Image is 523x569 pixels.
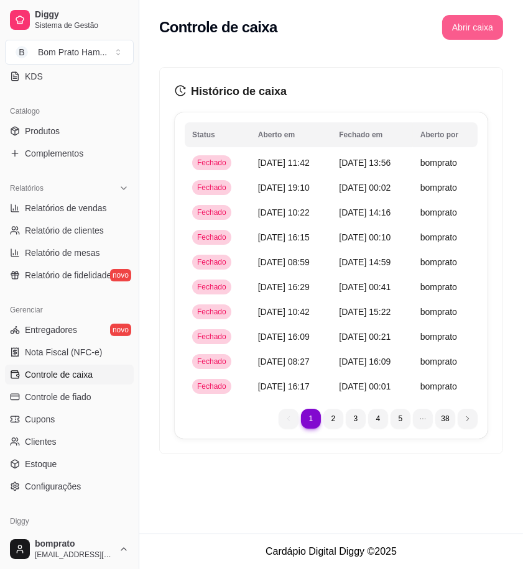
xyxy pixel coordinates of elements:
[5,198,134,218] a: Relatórios de vendas
[25,247,100,259] span: Relatório de mesas
[185,122,251,147] th: Status
[35,9,129,20] span: Diggy
[25,480,81,493] span: Configurações
[251,122,332,147] th: Aberto em
[258,158,310,168] span: [DATE] 11:42
[339,357,391,366] span: [DATE] 16:09
[25,435,57,448] span: Clientes
[258,307,310,317] span: [DATE] 10:42
[339,183,391,193] span: [DATE] 00:02
[413,122,478,147] th: Aberto por
[420,307,457,317] span: bomprato
[175,83,488,100] h3: Histórico de caixa
[25,147,83,160] span: Complementos
[339,257,391,267] span: [DATE] 14:59
[5,265,134,285] a: Relatório de fidelidadenovo
[323,409,343,429] li: pagination item 2
[25,391,91,403] span: Controle de fiado
[195,232,229,242] span: Fechado
[339,232,391,242] span: [DATE] 00:10
[331,122,413,147] th: Fechado em
[195,332,229,342] span: Fechado
[35,539,114,550] span: bomprato
[420,207,457,217] span: bomprato
[5,221,134,240] a: Relatório de clientes
[5,432,134,452] a: Clientes
[195,282,229,292] span: Fechado
[5,511,134,531] div: Diggy
[5,300,134,320] div: Gerenciar
[420,332,457,342] span: bomprato
[420,257,457,267] span: bomprato
[159,17,277,37] h2: Controle de caixa
[420,158,457,168] span: bomprato
[442,15,503,40] button: Abrir caixa
[139,534,523,569] footer: Cardápio Digital Diggy © 2025
[258,381,310,391] span: [DATE] 16:17
[195,357,229,366] span: Fechado
[5,5,134,35] a: DiggySistema de Gestão
[346,409,366,429] li: pagination item 3
[5,143,134,163] a: Complementos
[175,85,186,96] span: history
[25,368,93,381] span: Controle de caixa
[25,202,107,214] span: Relatórios de vendas
[435,409,455,429] li: pagination item 38
[413,409,433,429] li: dots element
[258,232,310,242] span: [DATE] 16:15
[25,70,43,83] span: KDS
[339,158,391,168] span: [DATE] 13:56
[38,46,107,58] div: Bom Prato Ham ...
[10,183,44,193] span: Relatórios
[5,534,134,564] button: bomprato[EMAIL_ADDRESS][DOMAIN_NAME]
[35,20,129,30] span: Sistema de Gestão
[195,183,229,193] span: Fechado
[391,409,410,429] li: pagination item 5
[25,458,57,470] span: Estoque
[25,324,77,336] span: Entregadores
[5,40,134,65] button: Select a team
[5,454,134,474] a: Estoque
[5,101,134,121] div: Catálogo
[195,257,229,267] span: Fechado
[420,282,457,292] span: bomprato
[195,381,229,391] span: Fechado
[339,207,391,217] span: [DATE] 14:16
[339,282,391,292] span: [DATE] 00:41
[420,357,457,366] span: bomprato
[458,409,478,429] li: next page button
[25,269,111,281] span: Relatório de fidelidade
[420,381,457,391] span: bomprato
[35,550,114,560] span: [EMAIL_ADDRESS][DOMAIN_NAME]
[368,409,388,429] li: pagination item 4
[339,307,391,317] span: [DATE] 15:22
[258,357,310,366] span: [DATE] 08:27
[5,243,134,263] a: Relatório de mesas
[420,232,457,242] span: bomprato
[195,307,229,317] span: Fechado
[25,413,55,426] span: Cupons
[258,207,310,217] span: [DATE] 10:22
[25,224,104,237] span: Relatório de clientes
[420,183,457,193] span: bomprato
[195,158,229,168] span: Fechado
[5,365,134,385] a: Controle de caixa
[25,346,102,358] span: Nota Fiscal (NFC-e)
[301,409,321,429] li: pagination item 1 active
[5,121,134,141] a: Produtos
[195,207,229,217] span: Fechado
[339,381,391,391] span: [DATE] 00:01
[25,125,60,137] span: Produtos
[258,183,310,193] span: [DATE] 19:10
[272,403,484,435] nav: pagination navigation
[339,332,391,342] span: [DATE] 00:21
[5,476,134,496] a: Configurações
[5,66,134,86] a: KDS
[5,320,134,340] a: Entregadoresnovo
[5,387,134,407] a: Controle de fiado
[16,46,28,58] span: B
[258,282,310,292] span: [DATE] 16:29
[5,342,134,362] a: Nota Fiscal (NFC-e)
[258,257,310,267] span: [DATE] 08:59
[5,409,134,429] a: Cupons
